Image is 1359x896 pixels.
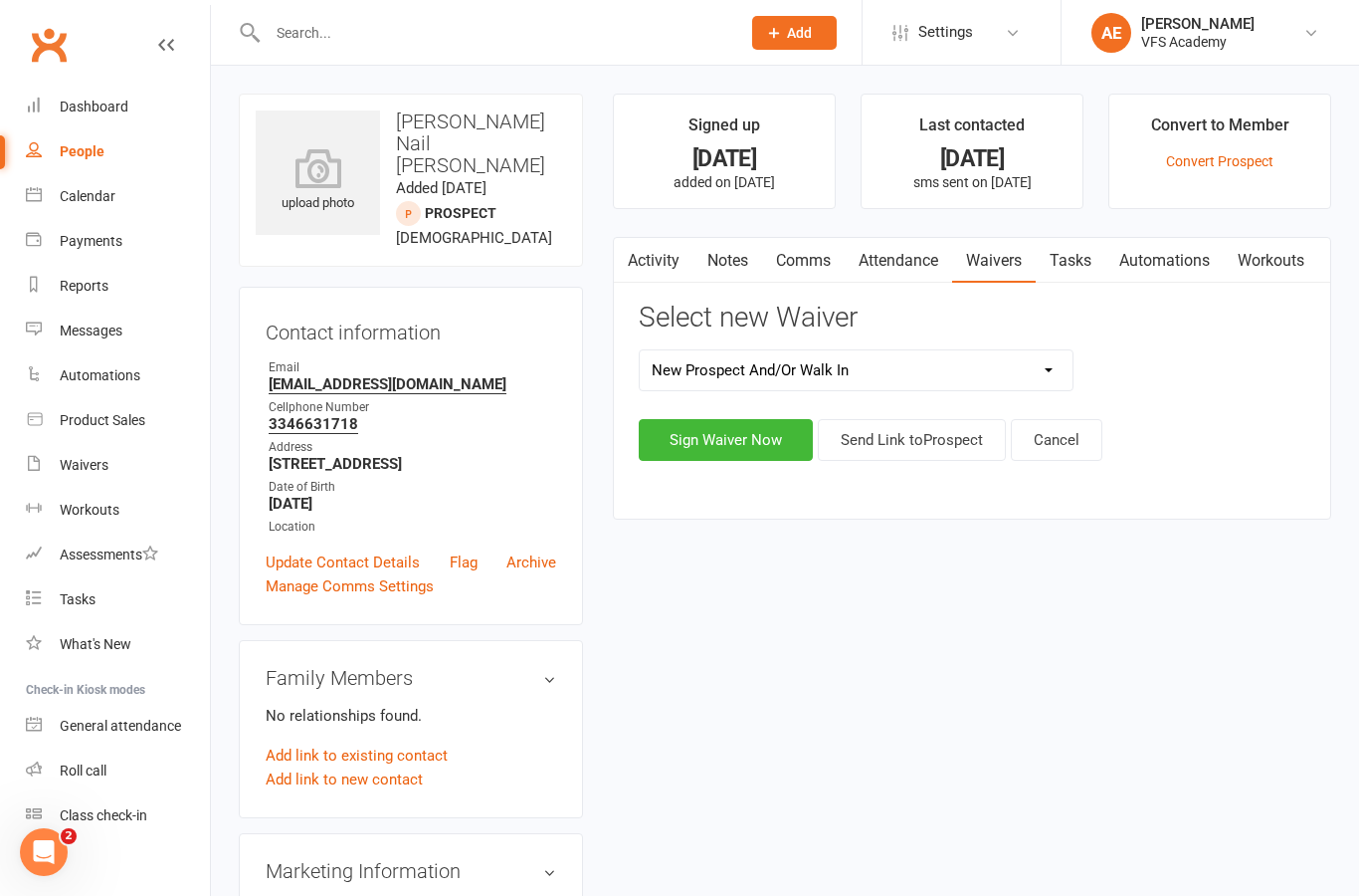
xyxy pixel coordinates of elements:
[879,174,1065,190] p: sms sent on [DATE]
[24,20,74,70] a: Clubworx
[60,143,104,159] div: People
[61,828,77,844] span: 2
[26,264,210,309] a: Reports
[918,10,973,55] span: Settings
[269,518,556,537] div: Location
[1036,238,1105,284] a: Tasks
[632,174,817,190] p: added on [DATE]
[506,551,556,574] a: Archive
[26,577,210,622] a: Tasks
[1224,238,1318,284] a: Workouts
[60,502,119,518] div: Workouts
[26,533,210,577] a: Assessments
[26,353,210,398] a: Automations
[26,749,210,793] a: Roll call
[845,238,952,284] a: Attendance
[1141,33,1255,51] div: VFS Academy
[26,793,210,838] a: Class kiosk mode
[26,219,210,264] a: Payments
[60,188,115,204] div: Calendar
[269,495,556,513] strong: [DATE]
[266,704,556,728] p: No relationships found.
[266,667,556,689] h3: Family Members
[1091,13,1131,53] div: AE
[60,718,181,734] div: General attendance
[1166,153,1273,169] a: Convert Prospect
[1151,112,1289,148] div: Convert to Member
[396,179,486,197] time: Added [DATE]
[919,112,1025,148] div: Last contacted
[1105,238,1224,284] a: Automations
[60,233,122,249] div: Payments
[269,398,556,417] div: Cellphone Number
[60,547,158,562] div: Assessments
[396,229,552,247] span: [DEMOGRAPHIC_DATA]
[256,148,380,214] div: upload photo
[26,443,210,488] a: Waivers
[256,111,566,176] h3: [PERSON_NAME] Nail [PERSON_NAME]
[269,455,556,473] strong: [STREET_ADDRESS]
[450,551,478,574] a: Flag
[762,238,845,284] a: Comms
[60,763,106,779] div: Roll call
[787,25,812,41] span: Add
[693,238,762,284] a: Notes
[266,744,448,768] a: Add link to existing contact
[266,768,423,791] a: Add link to new contact
[1141,15,1255,33] div: [PERSON_NAME]
[60,323,122,338] div: Messages
[60,807,147,823] div: Class check-in
[60,412,145,428] div: Product Sales
[269,358,556,377] div: Email
[639,419,813,461] button: Sign Waiver Now
[818,419,1006,461] button: Send Link toProspect
[952,238,1036,284] a: Waivers
[26,622,210,667] a: What's New
[266,551,420,574] a: Update Contact Details
[60,636,131,652] div: What's New
[26,398,210,443] a: Product Sales
[26,704,210,749] a: General attendance kiosk mode
[614,238,693,284] a: Activity
[266,574,434,598] a: Manage Comms Settings
[879,148,1065,169] div: [DATE]
[688,112,760,148] div: Signed up
[266,860,556,882] h3: Marketing Information
[262,19,726,47] input: Search...
[60,99,128,114] div: Dashboard
[752,16,837,50] button: Add
[26,174,210,219] a: Calendar
[639,303,1305,334] h3: Select new Waiver
[26,309,210,353] a: Messages
[266,314,556,343] h3: Contact information
[425,205,496,221] snap: prospect
[26,129,210,174] a: People
[269,438,556,457] div: Address
[60,367,140,383] div: Automations
[26,488,210,533] a: Workouts
[60,591,96,607] div: Tasks
[26,85,210,129] a: Dashboard
[632,148,817,169] div: [DATE]
[1011,419,1102,461] button: Cancel
[20,828,68,876] iframe: Intercom live chat
[60,457,108,473] div: Waivers
[269,478,556,497] div: Date of Birth
[60,278,108,294] div: Reports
